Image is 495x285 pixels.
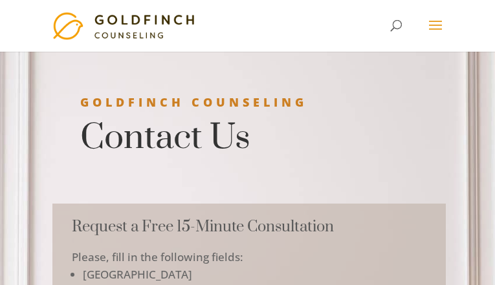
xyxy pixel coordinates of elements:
li: [GEOGRAPHIC_DATA] [83,266,426,283]
h1: Contact Us [80,117,444,165]
p: Please, fill in the following fields: [72,248,426,267]
img: Goldfinch Counseling [52,12,199,39]
h3: Goldfinch Counseling [80,95,444,116]
h3: Request a Free 15-Minute Consultation [72,216,426,248]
